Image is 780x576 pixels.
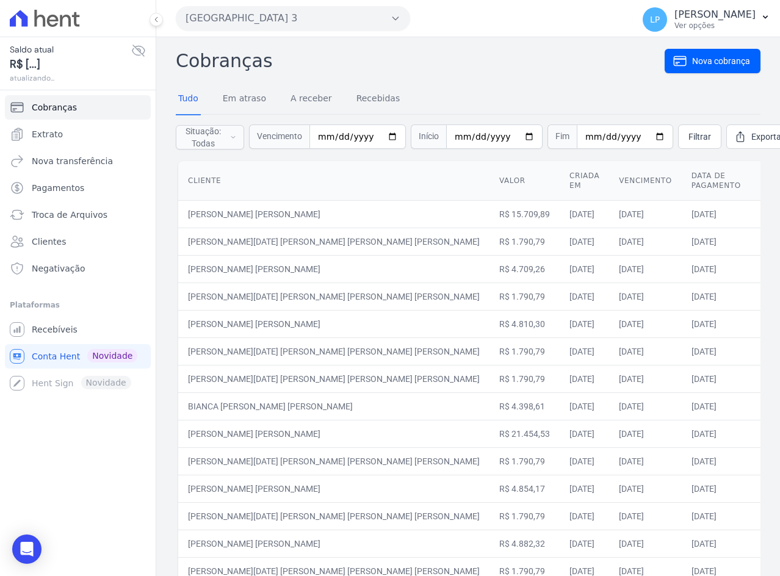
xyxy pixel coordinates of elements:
[560,392,609,420] td: [DATE]
[682,420,751,447] td: [DATE]
[560,365,609,392] td: [DATE]
[184,125,223,149] span: Situação: Todas
[176,6,410,31] button: [GEOGRAPHIC_DATA] 3
[32,323,78,336] span: Recebíveis
[560,475,609,502] td: [DATE]
[176,47,665,74] h2: Cobranças
[178,475,489,502] td: [PERSON_NAME] [PERSON_NAME]
[178,228,489,255] td: [PERSON_NAME][DATE] [PERSON_NAME] [PERSON_NAME] [PERSON_NAME]
[674,9,756,21] p: [PERSON_NAME]
[682,392,751,420] td: [DATE]
[32,101,77,113] span: Cobranças
[674,21,756,31] p: Ver opções
[178,392,489,420] td: BIANCA [PERSON_NAME] [PERSON_NAME]
[178,365,489,392] td: [PERSON_NAME][DATE] [PERSON_NAME] [PERSON_NAME] [PERSON_NAME]
[665,49,760,73] a: Nova cobrança
[176,125,244,149] button: Situação: Todas
[609,365,681,392] td: [DATE]
[609,502,681,530] td: [DATE]
[560,283,609,310] td: [DATE]
[32,155,113,167] span: Nova transferência
[609,310,681,337] td: [DATE]
[178,530,489,557] td: [PERSON_NAME] [PERSON_NAME]
[32,209,107,221] span: Troca de Arquivos
[411,124,446,149] span: Início
[489,365,560,392] td: R$ 1.790,79
[489,447,560,475] td: R$ 1.790,79
[682,283,751,310] td: [DATE]
[489,161,560,201] th: Valor
[682,255,751,283] td: [DATE]
[489,502,560,530] td: R$ 1.790,79
[32,350,80,362] span: Conta Hent
[682,502,751,530] td: [DATE]
[489,200,560,228] td: R$ 15.709,89
[5,95,151,120] a: Cobranças
[609,530,681,557] td: [DATE]
[489,530,560,557] td: R$ 4.882,32
[178,310,489,337] td: [PERSON_NAME] [PERSON_NAME]
[682,161,751,201] th: Data de pagamento
[178,161,489,201] th: Cliente
[5,203,151,227] a: Troca de Arquivos
[547,124,577,149] span: Fim
[609,420,681,447] td: [DATE]
[560,447,609,475] td: [DATE]
[489,283,560,310] td: R$ 1.790,79
[5,122,151,146] a: Extrato
[682,530,751,557] td: [DATE]
[560,530,609,557] td: [DATE]
[609,228,681,255] td: [DATE]
[32,262,85,275] span: Negativação
[489,475,560,502] td: R$ 4.854,17
[10,56,131,73] span: R$ [...]
[560,200,609,228] td: [DATE]
[5,176,151,200] a: Pagamentos
[609,255,681,283] td: [DATE]
[682,200,751,228] td: [DATE]
[560,228,609,255] td: [DATE]
[609,447,681,475] td: [DATE]
[489,310,560,337] td: R$ 4.810,30
[178,283,489,310] td: [PERSON_NAME][DATE] [PERSON_NAME] [PERSON_NAME] [PERSON_NAME]
[10,43,131,56] span: Saldo atual
[489,392,560,420] td: R$ 4.398,61
[682,337,751,365] td: [DATE]
[560,255,609,283] td: [DATE]
[609,475,681,502] td: [DATE]
[32,236,66,248] span: Clientes
[10,73,131,84] span: atualizando...
[560,502,609,530] td: [DATE]
[32,128,63,140] span: Extrato
[489,255,560,283] td: R$ 4.709,26
[560,337,609,365] td: [DATE]
[5,229,151,254] a: Clientes
[678,124,721,149] a: Filtrar
[609,337,681,365] td: [DATE]
[249,124,309,149] span: Vencimento
[5,256,151,281] a: Negativação
[609,283,681,310] td: [DATE]
[178,337,489,365] td: [PERSON_NAME][DATE] [PERSON_NAME] [PERSON_NAME] [PERSON_NAME]
[176,84,201,115] a: Tudo
[220,84,269,115] a: Em atraso
[5,149,151,173] a: Nova transferência
[489,228,560,255] td: R$ 1.790,79
[560,420,609,447] td: [DATE]
[178,502,489,530] td: [PERSON_NAME][DATE] [PERSON_NAME] [PERSON_NAME] [PERSON_NAME]
[178,200,489,228] td: [PERSON_NAME] [PERSON_NAME]
[178,420,489,447] td: [PERSON_NAME] [PERSON_NAME]
[682,228,751,255] td: [DATE]
[609,161,681,201] th: Vencimento
[32,182,84,194] span: Pagamentos
[682,310,751,337] td: [DATE]
[12,535,42,564] div: Open Intercom Messenger
[5,344,151,369] a: Conta Hent Novidade
[609,200,681,228] td: [DATE]
[682,475,751,502] td: [DATE]
[633,2,780,37] button: LP [PERSON_NAME] Ver opções
[489,337,560,365] td: R$ 1.790,79
[682,447,751,475] td: [DATE]
[288,84,334,115] a: A receber
[560,161,609,201] th: Criada em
